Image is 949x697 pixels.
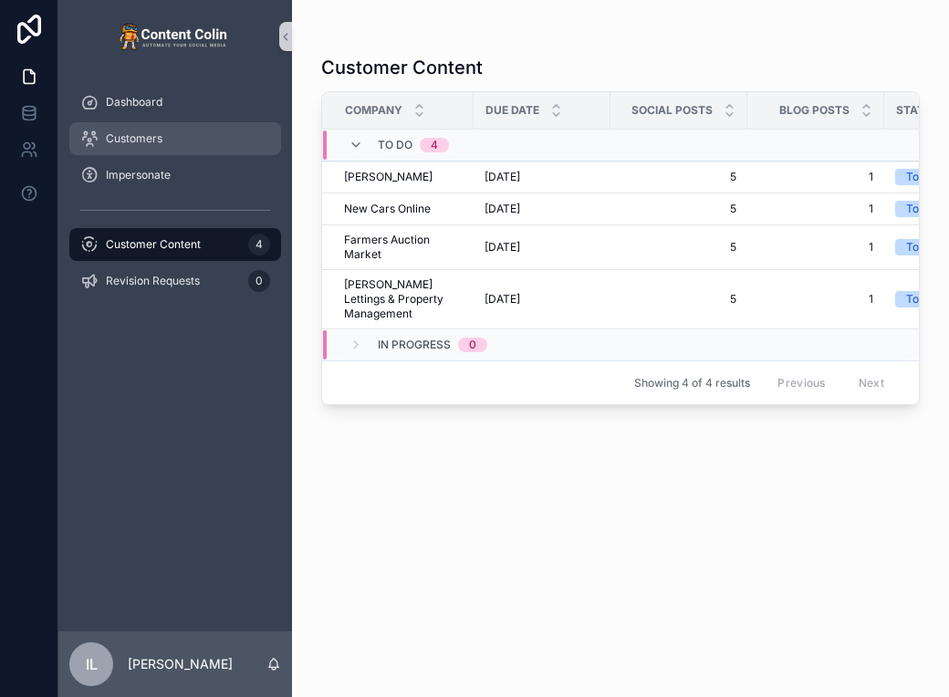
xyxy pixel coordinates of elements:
[485,202,520,216] span: [DATE]
[69,265,281,297] a: Revision Requests0
[634,376,750,390] span: Showing 4 of 4 results
[431,138,438,152] div: 4
[106,95,162,109] span: Dashboard
[485,292,520,307] span: [DATE]
[378,338,451,352] span: In Progress
[344,170,433,184] span: [PERSON_NAME]
[758,202,873,216] a: 1
[69,86,281,119] a: Dashboard
[485,240,520,255] span: [DATE]
[378,138,412,152] span: To Do
[344,202,463,216] a: New Cars Online
[58,73,292,321] div: scrollable content
[906,169,936,185] div: To Do
[758,170,873,184] a: 1
[896,103,940,118] span: Status
[344,233,463,262] a: Farmers Auction Market
[69,228,281,261] a: Customer Content4
[344,170,463,184] a: [PERSON_NAME]
[128,655,233,673] p: [PERSON_NAME]
[621,292,736,307] a: 5
[485,170,520,184] span: [DATE]
[69,122,281,155] a: Customers
[485,170,600,184] a: [DATE]
[345,103,402,118] span: Company
[248,270,270,292] div: 0
[485,292,600,307] a: [DATE]
[906,201,936,217] div: To Do
[344,202,431,216] span: New Cars Online
[469,338,476,352] div: 0
[621,170,736,184] a: 5
[906,239,936,255] div: To Do
[779,103,850,118] span: Blog Posts
[758,292,873,307] a: 1
[69,159,281,192] a: Impersonate
[248,234,270,255] div: 4
[321,55,483,80] h1: Customer Content
[485,240,600,255] a: [DATE]
[621,202,736,216] a: 5
[106,274,200,288] span: Revision Requests
[906,291,936,307] div: To Do
[621,240,736,255] a: 5
[106,168,171,182] span: Impersonate
[106,131,162,146] span: Customers
[106,237,201,252] span: Customer Content
[344,277,463,321] a: [PERSON_NAME] Lettings & Property Management
[485,103,539,118] span: Due Date
[119,22,232,51] img: App logo
[86,653,98,675] span: IL
[485,202,600,216] a: [DATE]
[631,103,713,118] span: Social Posts
[758,240,873,255] a: 1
